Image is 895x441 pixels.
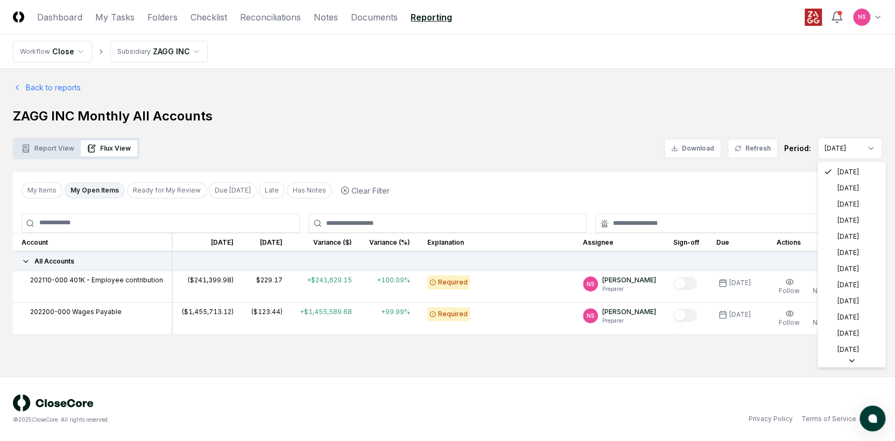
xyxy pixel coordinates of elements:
[837,296,858,306] span: [DATE]
[837,329,858,338] span: [DATE]
[837,167,858,177] span: [DATE]
[837,232,858,241] span: [DATE]
[837,312,858,322] span: [DATE]
[837,280,858,290] span: [DATE]
[837,216,858,225] span: [DATE]
[837,200,858,209] span: [DATE]
[837,345,858,354] span: [DATE]
[837,183,858,193] span: [DATE]
[837,264,858,274] span: [DATE]
[837,248,858,258] span: [DATE]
